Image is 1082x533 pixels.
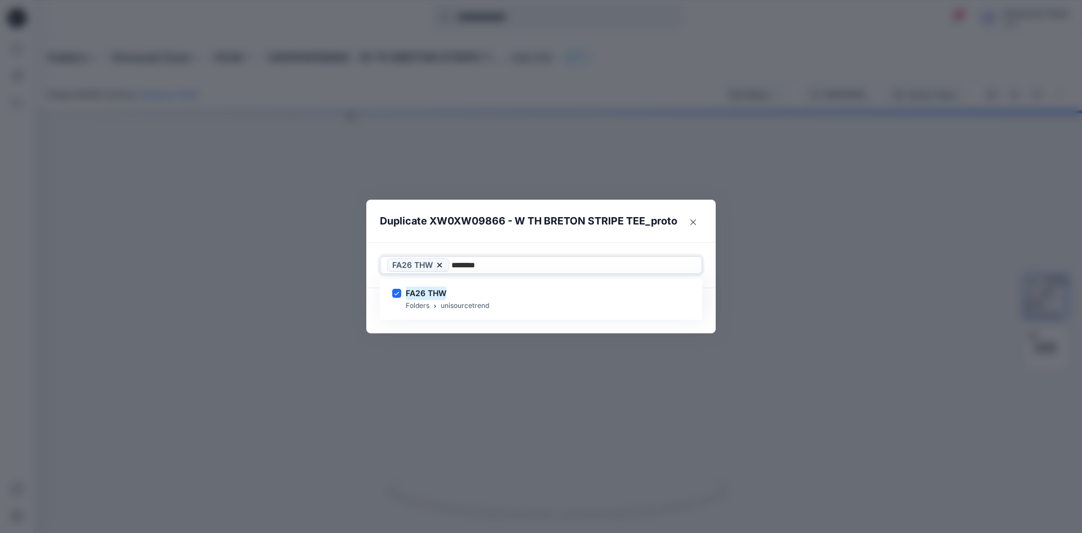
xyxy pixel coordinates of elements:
mark: FA26 THW [406,285,446,301]
button: Close [684,213,702,231]
p: unisourcetrend [441,300,489,312]
span: FA26 THW [392,258,433,272]
p: Duplicate XW0XW09866 - W TH BRETON STRIPE TEE_proto [380,213,677,229]
p: Folders [406,300,429,312]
